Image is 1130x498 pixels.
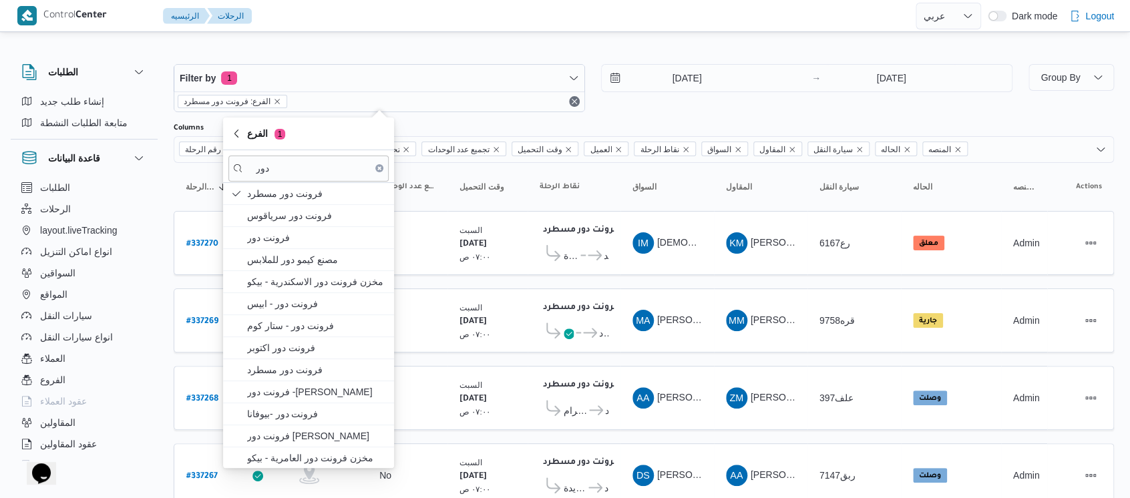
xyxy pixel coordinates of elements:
b: جارية [919,317,937,325]
span: فرونت دور -[PERSON_NAME] [247,384,386,400]
b: فرونت دور مسطرد [543,303,619,312]
b: وصلت [919,395,941,403]
span: فرونت دور [247,230,386,246]
span: فرونت دور مسطرد [247,186,386,202]
span: رقم الرحلة; Sorted in descending order [186,182,215,192]
span: Actions [1076,182,1102,192]
b: فرونت دور مسطرد [543,226,619,235]
iframe: chat widget [13,445,56,485]
span: [PERSON_NAME] [657,392,734,403]
a: #337269 [186,312,218,330]
button: قاعدة البيانات [21,150,147,166]
span: انواع اماكن التنزيل [40,244,112,260]
button: اجهزة التليفون [16,455,152,476]
span: تجميع عدد الوحدات [427,142,490,157]
b: [DATE] [459,395,487,404]
span: العميل [584,142,628,156]
span: العميل [590,142,612,157]
div: Khidhuir Muhammad Tlbah Hamid [726,232,747,254]
span: Admin [1013,238,1040,248]
span: متابعة الطلبات النشطة [40,115,128,131]
span: فرونت دور [PERSON_NAME] [247,428,386,444]
button: remove selected entity [273,97,281,105]
span: الحاله [881,142,900,157]
svg: Sorted in descending order [218,182,228,192]
span: تجميع عدد الوحدات [379,182,435,192]
button: Filter by1 active filters [174,65,584,91]
button: انواع اماكن التنزيل [16,241,152,262]
span: ربق7147 [819,470,856,481]
span: عقود المقاولين [40,436,97,452]
button: Actions [1080,310,1101,331]
div: Isalam Muhammad Isamaail Aid Sulaiaman [632,232,654,254]
button: Actions [1080,465,1101,486]
button: layout.liveTracking [16,220,152,241]
small: ٠٧:٠٠ ص [459,407,490,416]
input: Press the down key to open a popover containing a calendar. [602,65,753,91]
small: ٠٧:٠٠ ص [459,252,490,261]
span: قسم الشيخ زايد [604,248,608,264]
button: الطلبات [16,177,152,198]
button: Remove المقاول from selection in this group [788,146,796,154]
button: المنصه [1008,176,1041,198]
span: 1 [274,129,285,140]
input: search filters [228,156,389,182]
span: [PERSON_NAME] [751,392,827,403]
button: متابعة الطلبات النشطة [16,112,152,134]
span: وقت التحميل [518,142,562,157]
span: سيارة النقل [819,182,859,192]
div: Abadallah Aid Abadalsalam Abadalihafz [726,465,747,486]
button: إنشاء طلب جديد [16,91,152,112]
button: Remove العميل from selection in this group [614,146,622,154]
button: Remove سيارة النقل from selection in this group [856,146,864,154]
div: قاعدة البيانات [11,177,158,466]
span: DS [636,465,650,486]
span: سيارة النقل [807,142,870,156]
button: المواقع [16,284,152,305]
span: الفروع [40,372,65,388]
b: فرونت دور مسطرد [543,381,619,390]
span: [PERSON_NAME][DEMOGRAPHIC_DATA] [657,469,839,480]
b: [DATE] [459,240,487,249]
button: السواقين [16,262,152,284]
span: Logout [1085,8,1114,24]
span: فرونت دور - ستار كوم [247,318,386,334]
b: # 337267 [186,472,218,481]
span: الفرع: فرونت دور مسطرد [184,95,270,107]
span: السواقين [40,265,75,281]
button: عقود العملاء [16,391,152,412]
a: #337267 [186,467,218,485]
span: الفرع: فرونت دور مسطرد [178,95,287,108]
small: السبت [459,303,482,312]
a: #337270 [186,234,218,252]
span: رقم الرحلة [185,142,221,157]
span: عقود العملاء [40,393,87,409]
span: AA [730,465,743,486]
span: وقت التحميل [512,142,578,156]
span: وصلت [913,468,947,483]
h3: قاعدة البيانات [48,150,100,166]
span: MA [636,310,650,331]
div: الطلبات [11,91,158,139]
small: السبت [459,381,482,389]
span: مصنع كيمو دور للملابس [247,252,386,268]
button: انواع سيارات النقل [16,326,152,348]
button: Open list of options [1095,144,1106,155]
button: Remove تحديد النطاق الجغرافى from selection in this group [402,146,410,154]
span: MM [729,310,745,331]
span: سيارات النقل [40,308,92,324]
button: Actions [1080,387,1101,409]
button: الفرع1 [223,117,394,150]
button: الرحلات [207,8,252,24]
small: ٠٧:٠٠ ص [459,330,490,338]
span: قسم العجوزة [564,248,578,264]
button: Remove وقت التحميل from selection in this group [564,146,572,154]
label: Columns [174,123,204,134]
span: مخزن فرونت دور العامرية - بيكو [247,450,386,466]
span: Admin [1013,393,1040,403]
span: Dark mode [1006,11,1057,21]
button: العملاء [16,348,152,369]
span: السواق [701,142,748,156]
b: # 337270 [186,240,218,249]
button: الرئيسيه [163,8,210,24]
